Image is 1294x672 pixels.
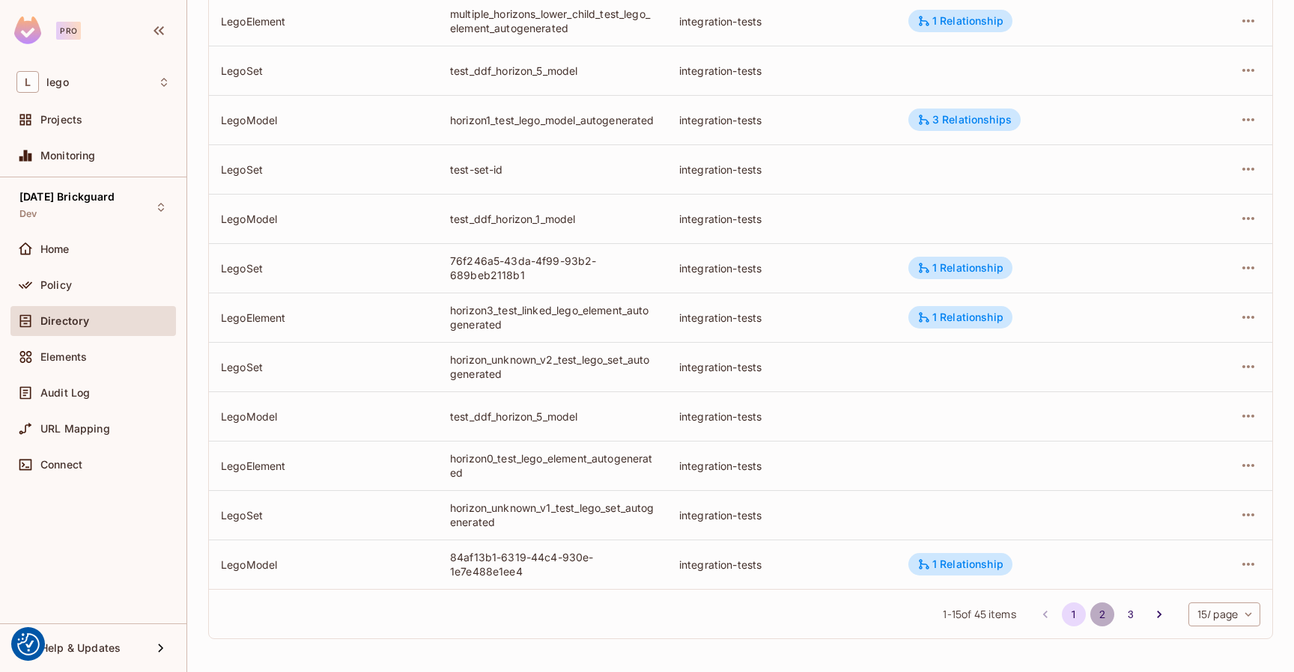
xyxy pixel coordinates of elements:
[450,352,655,381] div: horizon_unknown_v2_test_lego_set_autogenerated
[1031,602,1173,626] nav: pagination navigation
[40,423,110,435] span: URL Mapping
[221,409,426,424] div: LegoModel
[221,360,426,374] div: LegoSet
[450,254,655,282] div: 76f246a5-43da-4f99-93b2-689beb2118b1
[56,22,81,40] div: Pro
[679,113,884,127] div: integration-tests
[16,71,39,93] span: L
[221,311,426,325] div: LegoElement
[221,64,426,78] div: LegoSet
[450,303,655,332] div: horizon3_test_linked_lego_element_autogenerated
[40,315,89,327] span: Directory
[917,558,1003,571] div: 1 Relationship
[1188,602,1260,626] div: 15 / page
[450,409,655,424] div: test_ddf_horizon_5_model
[450,501,655,529] div: horizon_unknown_v1_test_lego_set_autogenerated
[221,14,426,28] div: LegoElement
[679,360,884,374] div: integration-tests
[679,212,884,226] div: integration-tests
[221,162,426,177] div: LegoSet
[679,261,884,275] div: integration-tests
[679,459,884,473] div: integration-tests
[450,64,655,78] div: test_ddf_horizon_5_model
[19,191,115,203] span: [DATE] Brickguard
[40,642,121,654] span: Help & Updates
[450,212,655,226] div: test_ddf_horizon_1_model
[221,212,426,226] div: LegoModel
[1147,602,1171,626] button: Go to next page
[679,409,884,424] div: integration-tests
[14,16,41,44] img: SReyMgAAAABJRU5ErkJggg==
[1119,602,1143,626] button: Go to page 3
[40,351,87,363] span: Elements
[917,14,1003,28] div: 1 Relationship
[17,633,40,656] img: Revisit consent button
[40,243,70,255] span: Home
[679,508,884,522] div: integration-tests
[450,451,655,480] div: horizon0_test_lego_element_autogenerated
[40,114,82,126] span: Projects
[17,633,40,656] button: Consent Preferences
[917,261,1003,275] div: 1 Relationship
[1090,602,1114,626] button: Go to page 2
[943,606,1015,623] span: 1 - 15 of 45 items
[679,558,884,572] div: integration-tests
[40,279,72,291] span: Policy
[40,150,96,162] span: Monitoring
[40,459,82,471] span: Connect
[679,162,884,177] div: integration-tests
[450,113,655,127] div: horizon1_test_lego_model_autogenerated
[1062,602,1086,626] button: page 1
[221,261,426,275] div: LegoSet
[221,508,426,522] div: LegoSet
[46,76,69,88] span: Workspace: lego
[679,14,884,28] div: integration-tests
[917,311,1003,324] div: 1 Relationship
[221,459,426,473] div: LegoElement
[917,113,1012,126] div: 3 Relationships
[221,558,426,572] div: LegoModel
[450,162,655,177] div: test-set-id
[679,311,884,325] div: integration-tests
[19,208,37,220] span: Dev
[40,387,90,399] span: Audit Log
[679,64,884,78] div: integration-tests
[450,7,655,35] div: multiple_horizons_lower_child_test_lego_element_autogenerated
[450,550,655,578] div: 84af13b1-6319-44c4-930e-1e7e488e1ee4
[221,113,426,127] div: LegoModel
